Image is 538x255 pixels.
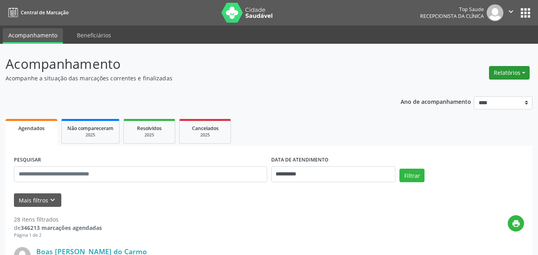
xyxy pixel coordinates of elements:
[14,154,41,166] label: PESQUISAR
[192,125,219,132] span: Cancelados
[18,125,45,132] span: Agendados
[420,6,484,13] div: Top Saude
[6,6,68,19] a: Central de Marcação
[67,125,113,132] span: Não compareceram
[489,66,530,80] button: Relatórios
[518,6,532,20] button: apps
[67,132,113,138] div: 2025
[401,96,471,106] p: Ano de acompanhamento
[6,54,374,74] p: Acompanhamento
[21,224,102,232] strong: 346213 marcações agendadas
[14,215,102,224] div: 28 itens filtrados
[487,4,503,21] img: img
[14,232,102,239] div: Página 1 de 2
[14,224,102,232] div: de
[271,154,329,166] label: DATA DE ATENDIMENTO
[71,28,117,42] a: Beneficiários
[507,7,515,16] i: 
[185,132,225,138] div: 2025
[420,13,484,19] span: Recepcionista da clínica
[48,196,57,204] i: keyboard_arrow_down
[503,4,518,21] button: 
[6,74,374,82] p: Acompanhe a situação das marcações correntes e finalizadas
[129,132,169,138] div: 2025
[508,215,524,232] button: print
[14,193,61,207] button: Mais filtroskeyboard_arrow_down
[3,28,63,44] a: Acompanhamento
[21,9,68,16] span: Central de Marcação
[512,219,520,228] i: print
[137,125,162,132] span: Resolvidos
[399,169,425,182] button: Filtrar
